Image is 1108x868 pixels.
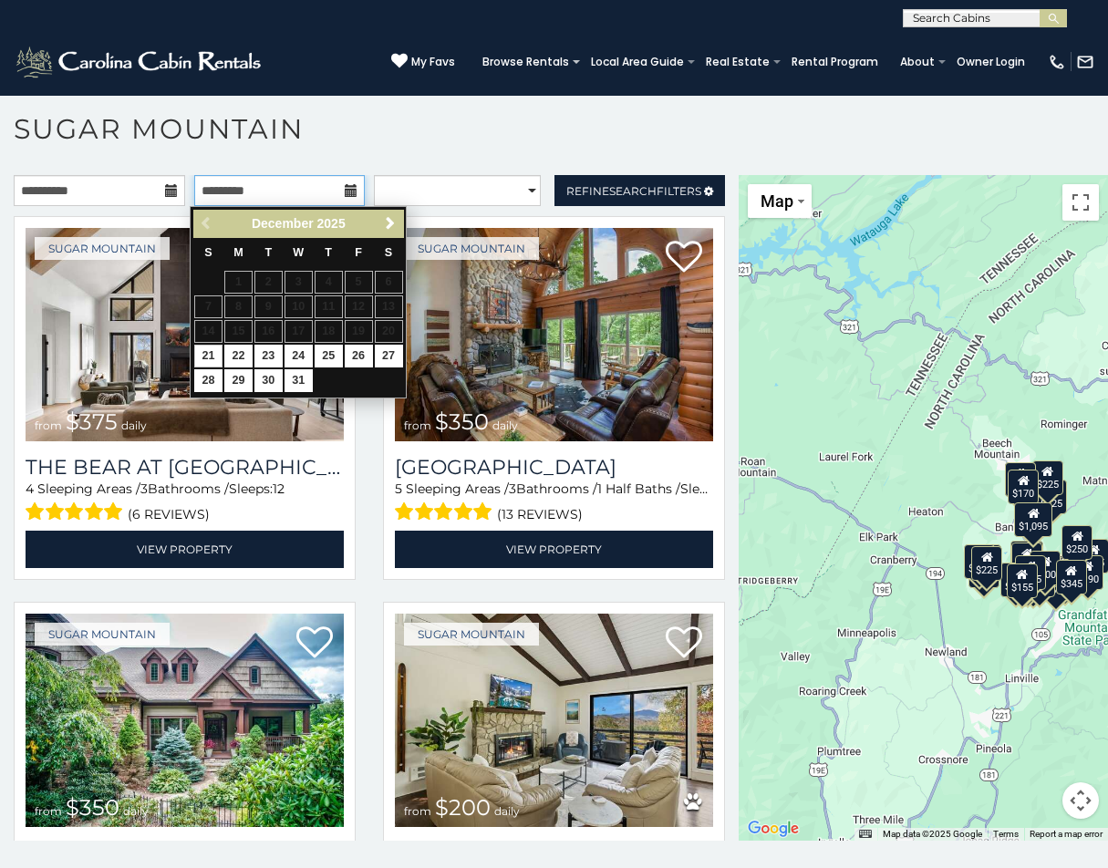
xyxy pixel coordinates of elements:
a: My Favs [391,53,455,71]
span: $350 [435,408,489,435]
button: Toggle fullscreen view [1062,184,1099,221]
a: Report a map error [1030,829,1103,839]
h3: The Bear At Sugar Mountain [26,455,344,480]
div: $300 [1011,542,1042,577]
div: Sleeping Areas / Bathrooms / Sleeps: [395,480,713,526]
span: from [35,418,62,432]
button: Map camera controls [1062,782,1099,819]
span: December [252,216,314,231]
a: Grouse Moor Lodge from $350 daily [395,228,713,441]
a: Add to favorites [296,625,333,663]
a: 23 [254,345,283,367]
div: Sleeping Areas / Bathrooms / Sleeps: [26,480,344,526]
a: 27 [375,345,403,367]
a: Owner Login [947,49,1034,75]
span: daily [494,804,520,818]
a: Sweet Dreams Are Made Of Skis [395,841,713,865]
span: Search [609,184,657,198]
a: The Bear At Sugar Mountain from $375 daily [26,228,344,441]
a: Sweet Dreams Are Made Of Skis from $200 daily [395,614,713,827]
div: $170 [1008,470,1039,504]
a: Rental Program [782,49,887,75]
img: Google [743,817,803,841]
div: $225 [971,546,1002,581]
a: Local Area Guide [582,49,693,75]
img: Birds Nest On Sugar Mountain [26,614,344,827]
a: 25 [315,345,343,367]
a: RefineSearchFilters [554,175,726,206]
span: $375 [66,408,118,435]
span: $200 [435,794,491,821]
span: daily [123,804,149,818]
span: 3 [140,480,148,497]
span: 4 [26,480,34,497]
span: (13 reviews) [497,502,583,526]
span: 2025 [317,216,346,231]
span: from [404,804,431,818]
a: Open this area in Google Maps (opens a new window) [743,817,803,841]
span: Map data ©2025 Google [883,829,982,839]
div: $155 [1006,563,1037,598]
div: $240 [1004,462,1035,497]
a: 24 [285,345,313,367]
a: Sugar Mountain [404,237,539,260]
a: Real Estate [697,49,779,75]
a: 29 [224,369,253,392]
div: $200 [1030,551,1061,585]
span: 1 Half Baths / [597,480,680,497]
div: $225 [1031,460,1062,495]
div: $345 [1055,560,1086,594]
a: Sugar Mountain [404,623,539,646]
div: $125 [1036,480,1067,514]
div: $190 [1072,555,1103,590]
span: from [35,804,62,818]
a: Birds Nest On Sugar Mountain from $350 daily [26,614,344,827]
span: My Favs [411,54,455,70]
a: 22 [224,345,253,367]
a: Add to favorites [666,625,702,663]
img: Sweet Dreams Are Made Of Skis [395,614,713,827]
img: White-1-2.png [14,44,266,80]
a: 30 [254,369,283,392]
a: Sugar Mountain [35,237,170,260]
a: 31 [285,369,313,392]
a: Add to favorites [666,239,702,277]
span: Next [383,216,398,231]
span: from [404,418,431,432]
span: Refine Filters [566,184,701,198]
a: 21 [194,345,223,367]
a: About [891,49,944,75]
div: $195 [1015,555,1046,590]
img: phone-regular-white.png [1048,53,1066,71]
img: The Bear At Sugar Mountain [26,228,344,441]
a: Browse Rentals [473,49,578,75]
span: 5 [395,480,402,497]
a: Sugar Mountain [35,623,170,646]
span: $350 [66,794,119,821]
a: Next [378,212,401,235]
span: Friday [355,246,362,259]
span: Sunday [204,246,212,259]
a: Terms (opens in new tab) [993,829,1019,839]
span: daily [492,418,518,432]
span: 12 [273,480,285,497]
img: mail-regular-white.png [1076,53,1094,71]
a: 28 [194,369,223,392]
span: Map [761,191,793,211]
span: 3 [509,480,516,497]
a: View Property [395,531,713,568]
span: daily [121,418,147,432]
div: $240 [964,544,995,579]
span: Tuesday [265,246,273,259]
a: The Bear At [GEOGRAPHIC_DATA] [26,455,344,480]
span: Saturday [385,246,392,259]
a: View Property [26,531,344,568]
button: Change map style [748,184,812,218]
span: Wednesday [293,246,304,259]
h3: Birds Nest On Sugar Mountain [26,841,344,865]
div: $1,095 [1014,502,1052,537]
span: (6 reviews) [128,502,210,526]
button: Keyboard shortcuts [859,828,872,841]
span: Monday [233,246,243,259]
div: $190 [1010,541,1041,575]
